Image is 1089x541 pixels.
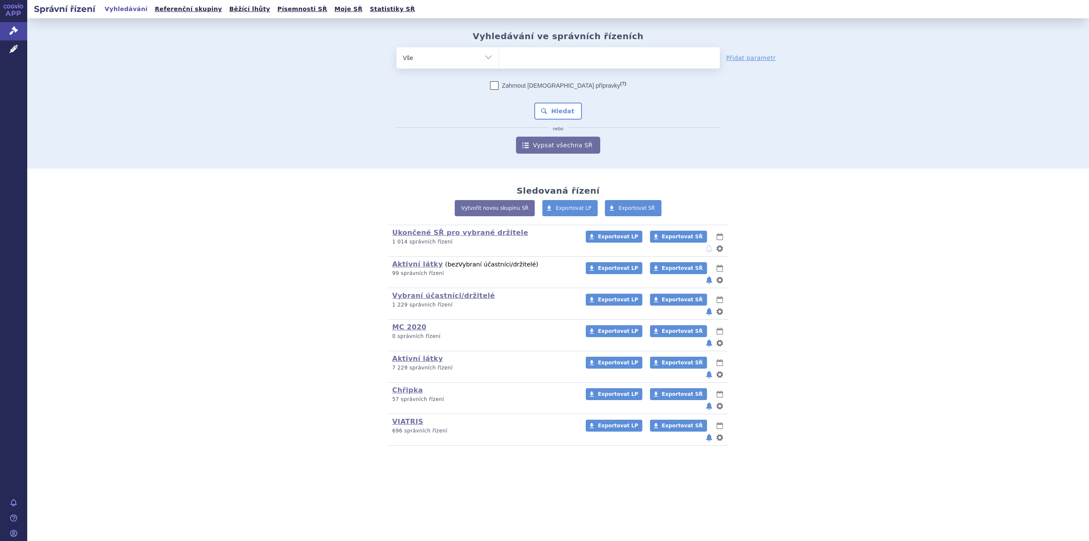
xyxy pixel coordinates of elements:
[605,200,661,216] a: Exportovat SŘ
[662,297,703,303] span: Exportovat SŘ
[716,295,724,305] button: lhůty
[716,358,724,368] button: lhůty
[586,231,642,243] a: Exportovat LP
[332,3,365,15] a: Moje SŘ
[598,423,638,429] span: Exportovat LP
[586,294,642,306] a: Exportovat LP
[392,292,495,300] a: Vybraní účastníci/držitelé
[392,427,575,435] p: 696 správních řízení
[662,265,703,271] span: Exportovat SŘ
[705,243,713,254] button: notifikace
[716,369,724,380] button: nastavení
[662,234,703,240] span: Exportovat SŘ
[473,31,644,41] h2: Vyhledávání ve správních řízeních
[598,234,638,240] span: Exportovat LP
[716,326,724,336] button: lhůty
[392,364,575,372] p: 7 229 správních řízení
[392,418,423,426] a: VIATRIS
[152,3,225,15] a: Referenční skupiny
[516,137,600,154] a: Vypsat všechna SŘ
[534,103,582,120] button: Hledat
[716,243,724,254] button: nastavení
[586,325,642,337] a: Exportovat LP
[598,360,638,366] span: Exportovat LP
[392,270,575,277] p: 99 správních řízení
[516,186,599,196] h2: Sledovaná řízení
[598,297,638,303] span: Exportovat LP
[392,355,443,363] a: Aktivní látky
[662,328,703,334] span: Exportovat SŘ
[650,262,707,274] a: Exportovat SŘ
[716,389,724,399] button: lhůty
[662,360,703,366] span: Exportovat SŘ
[586,262,642,274] a: Exportovat LP
[586,420,642,432] a: Exportovat LP
[392,260,443,268] a: Aktivní látky
[705,338,713,348] button: notifikace
[586,357,642,369] a: Exportovat LP
[392,386,423,394] a: Chřipka
[716,401,724,411] button: nastavení
[598,328,638,334] span: Exportovat LP
[705,369,713,380] button: notifikace
[620,81,626,86] abbr: (?)
[650,420,707,432] a: Exportovat SŘ
[662,391,703,397] span: Exportovat SŘ
[650,325,707,337] a: Exportovat SŘ
[716,432,724,443] button: nastavení
[716,275,724,285] button: nastavení
[459,261,536,268] span: Vybraní účastníci/držitelé
[650,388,707,400] a: Exportovat SŘ
[705,432,713,443] button: notifikace
[716,421,724,431] button: lhůty
[455,200,535,216] a: Vytvořit novou skupinu SŘ
[27,3,102,15] h2: Správní řízení
[102,3,150,15] a: Vyhledávání
[726,54,776,62] a: Přidat parametr
[705,275,713,285] button: notifikace
[556,205,592,211] span: Exportovat LP
[650,294,707,306] a: Exportovat SŘ
[392,333,575,340] p: 0 správních řízení
[716,338,724,348] button: nastavení
[392,238,575,246] p: 1 014 správních řízení
[586,388,642,400] a: Exportovat LP
[650,357,707,369] a: Exportovat SŘ
[598,391,638,397] span: Exportovat LP
[392,229,528,237] a: Ukončené SŘ pro vybrané držitele
[705,401,713,411] button: notifikace
[392,323,427,331] a: MC 2020
[662,423,703,429] span: Exportovat SŘ
[392,301,575,309] p: 1 229 správních řízení
[445,261,538,268] span: (bez )
[716,263,724,273] button: lhůty
[619,205,655,211] span: Exportovat SŘ
[705,306,713,317] button: notifikace
[392,396,575,403] p: 57 správních řízení
[367,3,417,15] a: Statistiky SŘ
[650,231,707,243] a: Exportovat SŘ
[542,200,598,216] a: Exportovat LP
[598,265,638,271] span: Exportovat LP
[716,232,724,242] button: lhůty
[549,126,568,132] i: nebo
[227,3,273,15] a: Běžící lhůty
[490,81,626,90] label: Zahrnout [DEMOGRAPHIC_DATA] přípravky
[716,306,724,317] button: nastavení
[275,3,330,15] a: Písemnosti SŘ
